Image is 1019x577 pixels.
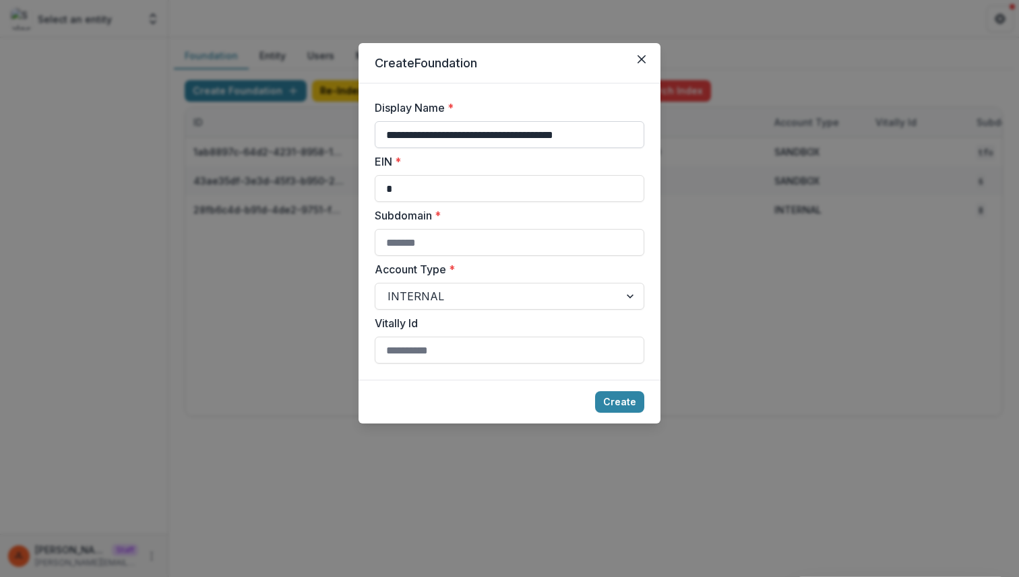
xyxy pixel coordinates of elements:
button: Create [595,391,644,413]
label: Account Type [375,261,636,277]
label: Vitally Id [375,315,636,331]
header: Create Foundation [359,43,660,83]
button: Close [631,48,652,70]
label: Display Name [375,100,636,116]
label: Subdomain [375,207,636,224]
label: EIN [375,154,636,170]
